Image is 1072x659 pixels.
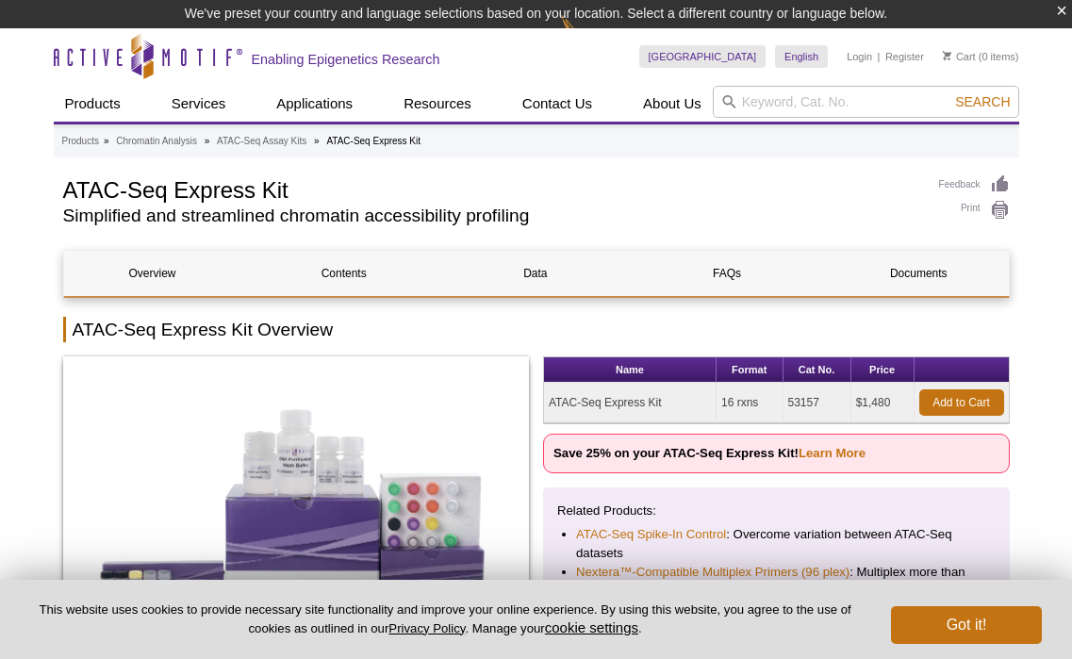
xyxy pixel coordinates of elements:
[851,357,915,383] th: Price
[64,251,241,296] a: Overview
[638,251,816,296] a: FAQs
[939,200,1010,221] a: Print
[265,86,364,122] a: Applications
[160,86,238,122] a: Services
[392,86,483,122] a: Resources
[713,86,1019,118] input: Keyword, Cat. No.
[576,563,977,601] li: : Multiplex more than 16 samples
[217,133,306,150] a: ATAC-Seq Assay Kits
[717,357,783,383] th: Format
[717,383,783,423] td: 16 rxns
[326,136,421,146] li: ATAC-Seq Express Kit
[783,383,851,423] td: 53157
[919,389,1004,416] a: Add to Cart
[885,50,924,63] a: Register
[851,383,915,423] td: $1,480
[943,51,951,60] img: Your Cart
[545,619,638,635] button: cookie settings
[511,86,603,122] a: Contact Us
[561,14,611,58] img: Change Here
[63,207,920,224] h2: Simplified and streamlined chromatin accessibility profiling
[576,525,726,544] a: ATAC-Seq Spike-In Control
[847,50,872,63] a: Login
[544,383,717,423] td: ATAC-Seq Express Kit
[639,45,767,68] a: [GEOGRAPHIC_DATA]
[878,45,881,68] li: |
[783,357,851,383] th: Cat No.
[252,51,440,68] h2: Enabling Epigenetics Research
[949,93,1015,110] button: Search
[205,136,210,146] li: »
[799,446,866,460] a: Learn More
[256,251,433,296] a: Contents
[116,133,197,150] a: Chromatin Analysis
[63,317,1010,342] h2: ATAC-Seq Express Kit Overview
[939,174,1010,195] a: Feedback
[632,86,713,122] a: About Us
[943,50,976,63] a: Cart
[54,86,132,122] a: Products
[63,174,920,203] h1: ATAC-Seq Express Kit
[830,251,1007,296] a: Documents
[943,45,1019,68] li: (0 items)
[775,45,828,68] a: English
[30,601,860,637] p: This website uses cookies to provide necessary site functionality and improve your online experie...
[544,357,717,383] th: Name
[104,136,109,146] li: »
[576,563,849,582] a: Nextera™-Compatible Multiplex Primers (96 plex)
[314,136,320,146] li: »
[62,133,99,150] a: Products
[891,606,1042,644] button: Got it!
[557,502,996,520] p: Related Products:
[553,446,866,460] strong: Save 25% on your ATAC-Seq Express Kit!
[576,525,977,563] li: : Overcome variation between ATAC-Seq datasets
[388,621,465,635] a: Privacy Policy
[447,251,624,296] a: Data
[955,94,1010,109] span: Search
